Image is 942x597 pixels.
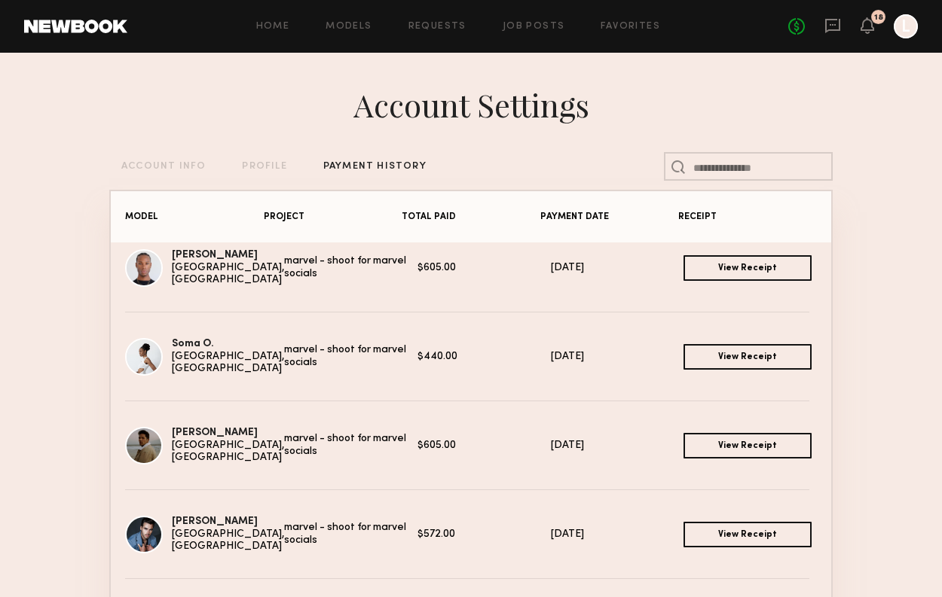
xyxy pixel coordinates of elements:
[326,22,372,32] a: Models
[125,249,163,287] img: Jeffrey H.
[874,14,883,22] div: 18
[417,262,551,275] div: $605.00
[417,351,551,364] div: $440.00
[284,433,417,458] div: marvel - shoot for marvel socials
[684,344,812,370] a: View Receipt
[684,255,812,281] a: View Receipt
[125,338,163,376] img: Soma O.
[172,516,258,526] a: [PERSON_NAME]
[256,22,290,32] a: Home
[417,440,551,452] div: $605.00
[121,162,206,172] div: ACCOUNT INFO
[172,351,284,376] div: [GEOGRAPHIC_DATA], [GEOGRAPHIC_DATA]
[678,212,817,222] div: RECEIPT
[323,162,427,172] div: PAYMENT HISTORY
[172,339,214,349] a: Soma O.
[284,255,417,281] div: marvel - shoot for marvel socials
[172,440,284,465] div: [GEOGRAPHIC_DATA], [GEOGRAPHIC_DATA]
[551,440,684,452] div: [DATE]
[284,344,417,370] div: marvel - shoot for marvel socials
[601,22,660,32] a: Favorites
[551,351,684,364] div: [DATE]
[125,212,264,222] div: MODEL
[125,516,163,553] img: Jake H.
[264,212,402,222] div: PROJECT
[503,22,565,32] a: Job Posts
[684,433,812,458] a: View Receipt
[172,262,284,288] div: [GEOGRAPHIC_DATA], [GEOGRAPHIC_DATA]
[551,528,684,541] div: [DATE]
[284,522,417,547] div: marvel - shoot for marvel socials
[125,427,163,465] img: Ryan D.
[353,84,589,126] div: Account Settings
[894,14,918,38] a: L
[551,262,684,275] div: [DATE]
[408,22,466,32] a: Requests
[242,162,286,172] div: PROFILE
[540,212,679,222] div: PAYMENT DATE
[172,250,258,260] a: [PERSON_NAME]
[172,528,284,554] div: [GEOGRAPHIC_DATA], [GEOGRAPHIC_DATA]
[417,528,551,541] div: $572.00
[402,212,540,222] div: TOTAL PAID
[172,428,258,437] a: [PERSON_NAME]
[684,522,812,547] a: View Receipt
